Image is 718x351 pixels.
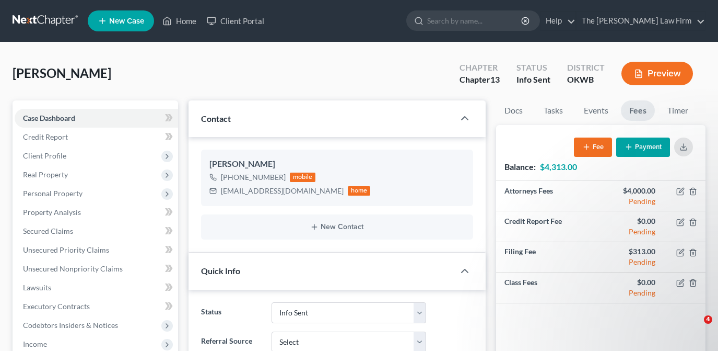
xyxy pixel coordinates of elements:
[516,74,550,86] div: Info Sent
[23,189,83,198] span: Personal Property
[201,266,240,276] span: Quick Info
[504,162,536,172] strong: Balance:
[427,11,523,30] input: Search by name...
[15,241,178,259] a: Unsecured Priority Claims
[23,132,68,141] span: Credit Report
[196,302,266,323] label: Status
[221,186,344,196] div: [EMAIL_ADDRESS][DOMAIN_NAME]
[23,264,123,273] span: Unsecured Nonpriority Claims
[704,315,712,324] span: 4
[15,278,178,297] a: Lawsuits
[15,297,178,316] a: Executory Contracts
[209,223,465,231] button: New Contact
[496,181,601,211] td: Attorneys Fees
[460,62,500,74] div: Chapter
[490,74,500,84] span: 13
[15,109,178,128] a: Case Dashboard
[15,222,178,241] a: Secured Claims
[516,62,550,74] div: Status
[23,283,51,292] span: Lawsuits
[575,100,617,121] a: Events
[659,100,697,121] a: Timer
[23,208,81,217] span: Property Analysis
[567,62,605,74] div: District
[13,65,111,81] span: [PERSON_NAME]
[23,245,109,254] span: Unsecured Priority Claims
[535,100,571,121] a: Tasks
[574,138,612,157] button: Fee
[15,203,178,222] a: Property Analysis
[460,74,500,86] div: Chapter
[290,173,316,182] div: mobile
[15,128,178,146] a: Credit Report
[496,100,531,121] a: Docs
[23,227,73,235] span: Secured Claims
[567,74,605,86] div: OKWB
[209,158,465,171] div: [PERSON_NAME]
[23,339,47,348] span: Income
[23,302,90,311] span: Executory Contracts
[621,62,693,85] button: Preview
[616,138,670,157] button: Payment
[15,259,178,278] a: Unsecured Nonpriority Claims
[23,321,118,330] span: Codebtors Insiders & Notices
[576,12,705,30] a: The [PERSON_NAME] Law Firm
[23,170,68,179] span: Real Property
[496,211,601,242] td: Credit Report Fee
[109,17,144,25] span: New Case
[540,12,575,30] a: Help
[348,186,371,196] div: home
[682,315,708,341] iframe: Intercom live chat
[23,151,66,160] span: Client Profile
[221,172,286,183] div: [PHONE_NUMBER]
[496,273,601,303] td: Class Fees
[496,242,601,272] td: Filing Fee
[201,114,231,123] span: Contact
[23,114,75,122] span: Case Dashboard
[157,12,202,30] a: Home
[202,12,269,30] a: Client Portal
[621,100,655,121] a: Fees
